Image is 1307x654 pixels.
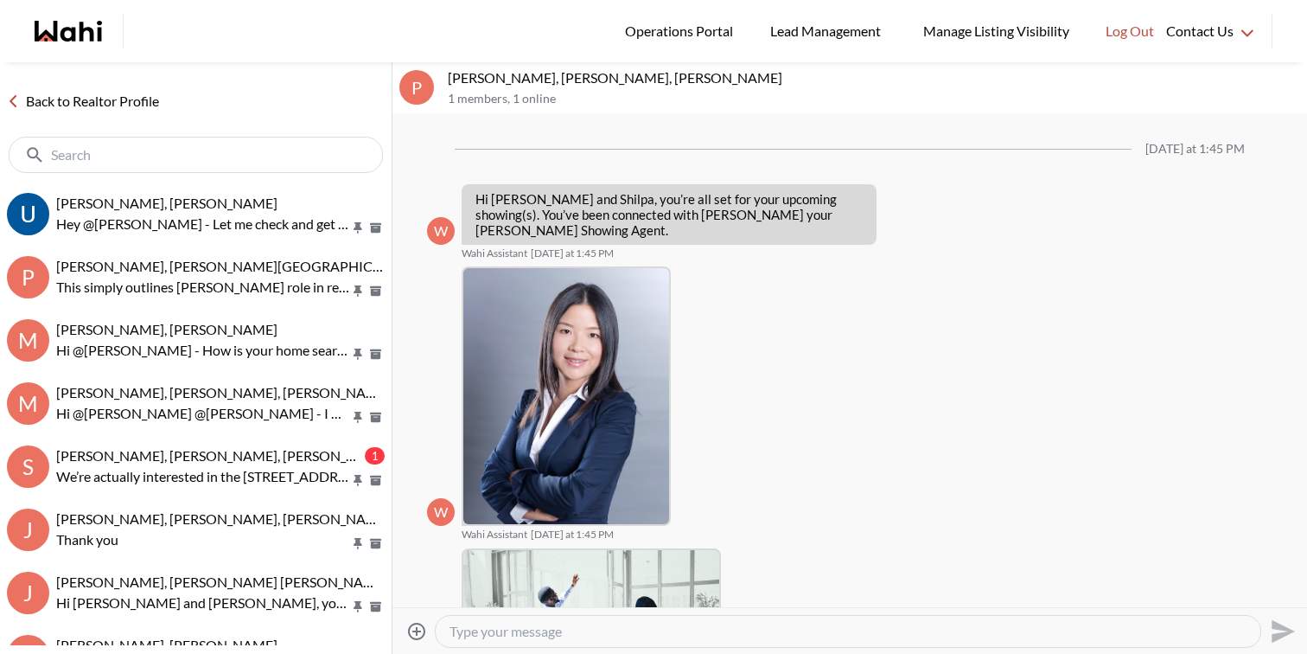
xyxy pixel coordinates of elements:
[367,599,385,614] button: Archive
[367,284,385,298] button: Archive
[399,70,434,105] div: P
[350,536,366,551] button: Pin
[7,382,49,425] div: M
[365,447,385,465] div: 1
[531,247,614,260] time: 2025-09-16T17:45:35.397Z
[56,340,350,361] p: Hi @[PERSON_NAME] - How is your home search going on? Any properties that you would like to book ...
[918,20,1074,42] span: Manage Listing Visibility
[56,529,350,550] p: Thank you
[35,21,102,42] a: Wahi homepage
[7,446,49,488] div: S
[56,195,277,211] span: [PERSON_NAME], [PERSON_NAME]
[350,284,366,298] button: Pin
[427,217,455,245] div: W
[367,536,385,551] button: Archive
[56,637,277,653] span: [PERSON_NAME], [PERSON_NAME]
[1145,142,1245,157] div: [DATE] at 1:45 PM
[1106,20,1154,42] span: Log Out
[770,20,887,42] span: Lead Management
[350,599,366,614] button: Pin
[51,146,344,163] input: Search
[7,319,49,362] div: M
[7,509,49,551] div: J
[427,498,455,526] div: W
[7,256,49,298] div: P
[462,528,527,542] span: Wahi Assistant
[56,510,391,527] span: [PERSON_NAME], [PERSON_NAME], [PERSON_NAME]
[56,574,388,590] span: [PERSON_NAME], [PERSON_NAME] [PERSON_NAME]
[56,258,418,274] span: [PERSON_NAME], [PERSON_NAME][GEOGRAPHIC_DATA]
[367,347,385,362] button: Archive
[448,92,1300,106] p: 1 members , 1 online
[448,69,1300,87] p: [PERSON_NAME], [PERSON_NAME], [PERSON_NAME]
[367,473,385,488] button: Archive
[7,193,49,235] div: Uday Kakkar, Faraz
[475,191,863,238] p: Hi [PERSON_NAME] and Shilpa, you’re all set for your upcoming showing(s). You’ve been connected w...
[56,593,350,613] p: Hi [PERSON_NAME] and [PERSON_NAME], you just saved [STREET_ADDRESS]. Would you like to book a sho...
[7,572,49,614] div: J
[56,321,277,337] span: [PERSON_NAME], [PERSON_NAME]
[350,473,366,488] button: Pin
[1261,612,1300,651] button: Send
[463,268,669,524] img: 865f10501e70c465.jpeg
[350,410,366,425] button: Pin
[367,221,385,235] button: Archive
[462,247,527,260] span: Wahi Assistant
[56,277,350,298] p: This simply outlines [PERSON_NAME] role in representing you & clarifies the Showing Agents role, ...
[350,347,366,362] button: Pin
[350,221,366,235] button: Pin
[56,214,350,234] p: Hey @[PERSON_NAME] - Let me check and get back to you shortly.
[531,528,614,542] time: 2025-09-16T17:45:36.386Z
[625,20,739,42] span: Operations Portal
[367,410,385,425] button: Archive
[56,447,391,464] span: [PERSON_NAME], [PERSON_NAME], [PERSON_NAME]
[449,623,1246,640] textarea: Type your message
[56,403,350,424] p: Hi @[PERSON_NAME] @[PERSON_NAME] - I wanted to follow up to see if there are any additional prope...
[56,466,350,487] p: We’re actually interested in the [STREET_ADDRESS][GEOGRAPHIC_DATA]
[7,193,49,235] img: U
[56,384,391,401] span: [PERSON_NAME], [PERSON_NAME], [PERSON_NAME]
